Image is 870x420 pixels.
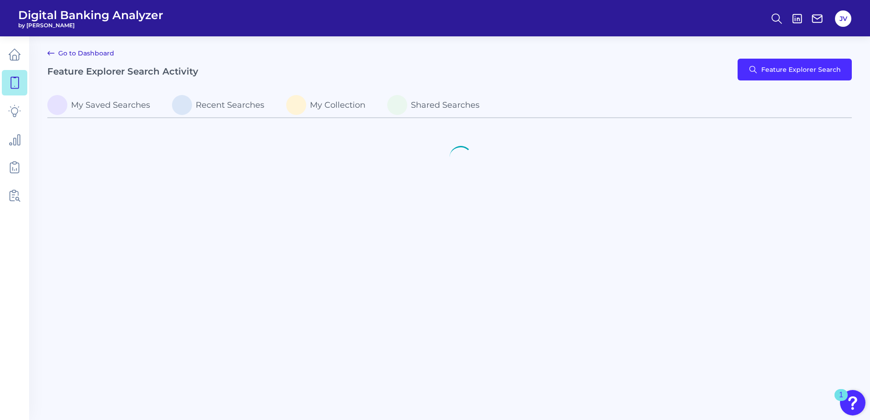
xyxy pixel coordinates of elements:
[738,59,852,80] button: Feature Explorer Search
[761,66,841,73] span: Feature Explorer Search
[71,100,150,110] span: My Saved Searches
[18,8,163,22] span: Digital Banking Analyzer
[380,91,494,119] a: Shared Searches
[196,100,264,110] span: Recent Searches
[839,395,843,407] div: 1
[279,91,380,119] a: My Collection
[47,91,165,119] a: My Saved Searches
[165,91,279,119] a: Recent Searches
[47,48,114,59] a: Go to Dashboard
[47,66,198,77] h2: Feature Explorer Search Activity
[18,22,163,29] span: by [PERSON_NAME]
[411,100,480,110] span: Shared Searches
[310,100,365,110] span: My Collection
[835,10,851,27] button: JV
[840,390,865,415] button: Open Resource Center, 1 new notification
